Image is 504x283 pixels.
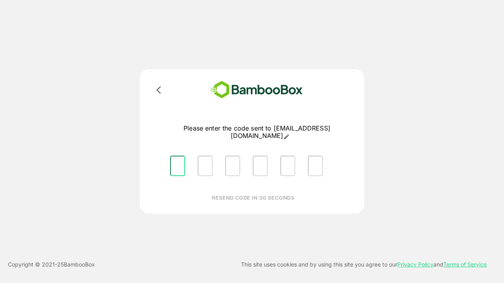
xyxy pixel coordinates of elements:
input: Please enter OTP character 2 [198,156,213,176]
img: bamboobox [199,79,314,101]
p: This site uses cookies and by using this site you agree to our and [241,260,487,269]
a: Privacy Policy [397,261,434,268]
a: Terms of Service [443,261,487,268]
input: Please enter OTP character 4 [253,156,268,176]
input: Please enter OTP character 1 [170,156,185,176]
p: Copyright © 2021- 25 BambooBox [8,260,95,269]
input: Please enter OTP character 6 [308,156,323,176]
p: Please enter the code sent to [EMAIL_ADDRESS][DOMAIN_NAME] [164,125,350,140]
input: Please enter OTP character 3 [225,156,240,176]
input: Please enter OTP character 5 [280,156,295,176]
